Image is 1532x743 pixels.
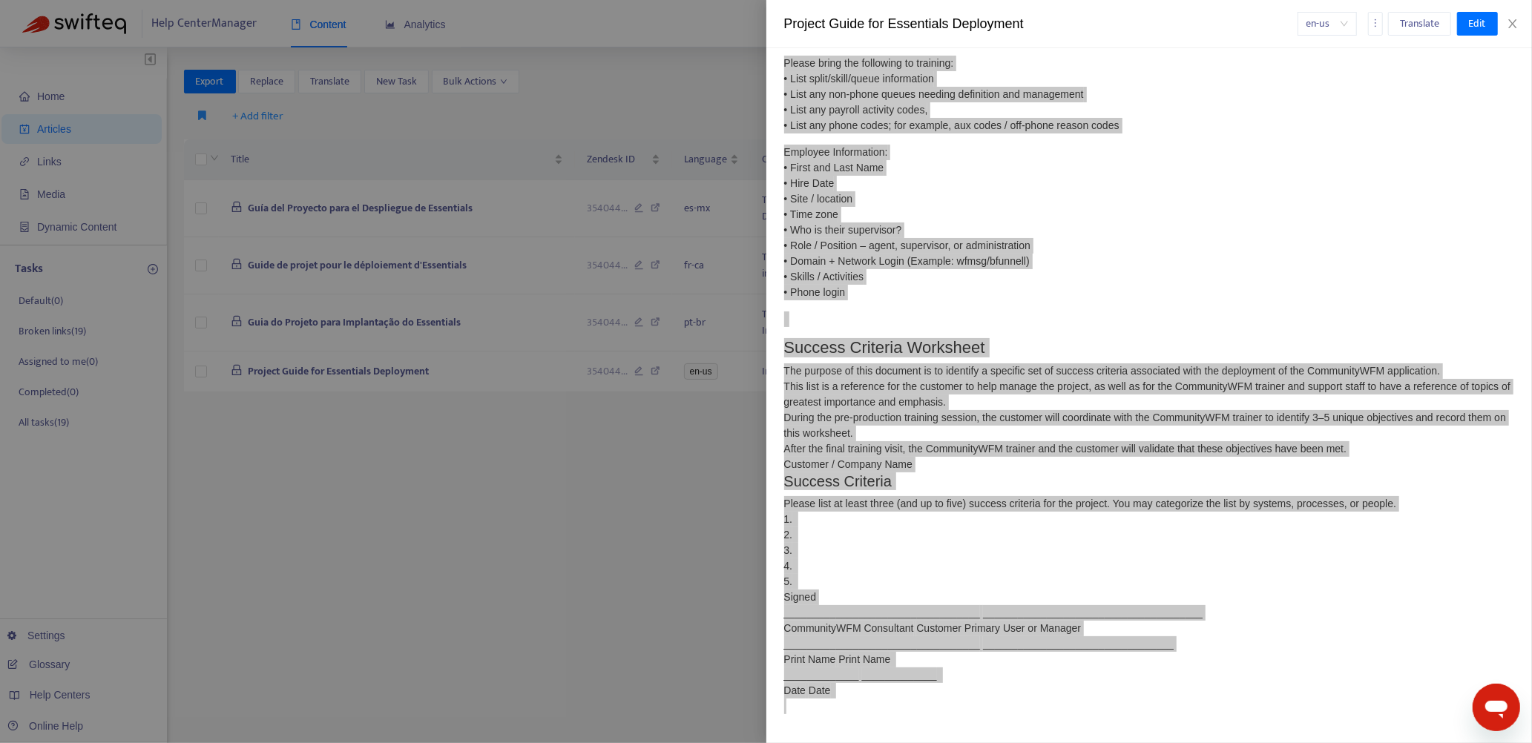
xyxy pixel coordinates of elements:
[784,363,1515,379] div: The purpose of this document is to identify a specific set of success criteria associated with th...
[1400,16,1439,32] span: Translate
[784,379,1515,410] div: This list is a reference for the customer to help manage the project, as well as for the Communit...
[1473,684,1520,731] iframe: Button to launch messaging window
[784,636,1515,652] div: __________________________________ _________________________________
[784,574,1515,590] div: 5.
[784,527,1515,543] div: 2.
[784,512,1515,527] div: 1.
[784,338,1515,357] h1: Success Criteria Worksheet
[784,652,1515,667] div: Print Name Print Name
[784,667,1515,683] div: _____________ _____________
[1469,16,1486,32] span: Edit
[1457,12,1498,36] button: Edit
[784,410,1515,441] div: During the pre-production training session, the customer will coordinate with the CommunityWFM tr...
[784,683,1515,699] div: Date Date
[784,543,1515,558] div: 3.
[1368,12,1383,36] button: more
[1306,13,1348,35] span: en-us
[784,14,1298,34] div: Project Guide for Essentials Deployment
[1388,12,1451,36] button: Translate
[1507,18,1519,30] span: close
[784,145,1515,300] p: Employee Information: • First and Last Name • Hire Date • Site / location • Time zone • Who is th...
[784,590,1515,605] div: Signed
[1502,17,1523,31] button: Close
[784,457,1515,472] div: Customer / Company Name
[784,472,1515,490] h2: Success Criteria
[784,605,1515,621] div: __________________________________ ______________________________________
[784,441,1515,457] div: After the final training visit, the CommunityWFM trainer and the customer will validate that thes...
[784,558,1515,574] div: 4.
[1370,18,1381,28] span: more
[784,621,1515,636] div: CommunityWFM Consultant Customer Primary User or Manager
[784,496,1515,512] div: Please list at least three (and up to five) success criteria for the project. You may categorize ...
[784,56,1515,133] p: Please bring the following to training: • List split/skill/queue information • List any non-phone...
